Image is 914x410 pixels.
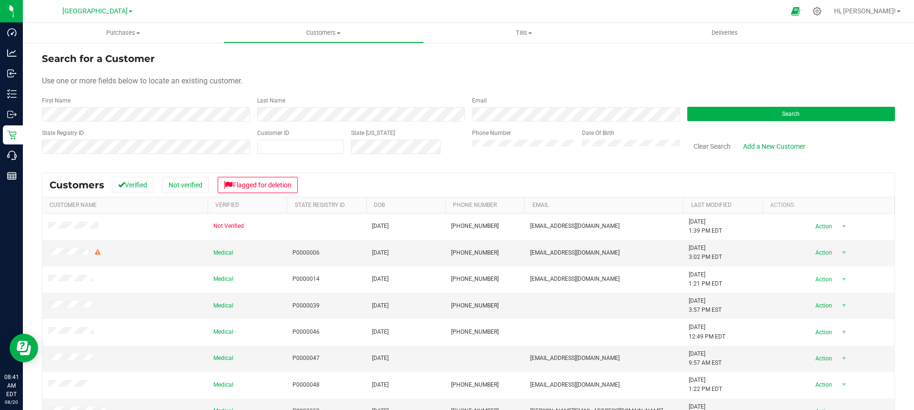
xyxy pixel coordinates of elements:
span: Purchases [23,29,223,37]
span: [DATE] [372,248,389,257]
p: 08/20 [4,399,19,406]
label: Phone Number [472,129,511,137]
button: Clear Search [687,138,737,154]
span: P0000048 [292,380,320,389]
span: Action [807,273,838,286]
span: [GEOGRAPHIC_DATA] [62,7,128,15]
span: Medical [213,275,233,284]
span: select [838,299,850,312]
span: select [838,273,850,286]
button: Not verified [162,177,209,193]
span: Action [807,326,838,339]
span: Action [807,378,838,391]
inline-svg: Inbound [7,69,17,78]
label: State Registry ID [42,129,84,137]
a: DOB [374,202,385,208]
inline-svg: Reports [7,171,17,181]
span: [PHONE_NUMBER] [451,301,499,310]
span: [EMAIL_ADDRESS][DOMAIN_NAME] [530,275,620,284]
span: P0000047 [292,354,320,363]
span: [PHONE_NUMBER] [451,275,499,284]
a: Customers [223,23,424,43]
span: [DATE] [372,222,389,231]
button: Search [687,107,895,121]
a: Customer Name [50,202,97,208]
span: [DATE] [372,301,389,310]
span: Customers [224,29,423,37]
span: P0000014 [292,275,320,284]
inline-svg: Retail [7,130,17,140]
span: select [838,220,850,233]
span: Medical [213,380,233,389]
span: [DATE] [372,328,389,337]
label: First Name [42,96,70,105]
span: Tills [424,29,624,37]
span: Deliveries [699,29,751,37]
span: Customers [50,179,104,191]
span: P0000006 [292,248,320,257]
span: Action [807,299,838,312]
label: Last Name [257,96,285,105]
label: Customer ID [257,129,289,137]
span: [EMAIL_ADDRESS][DOMAIN_NAME] [530,354,620,363]
span: Action [807,352,838,365]
inline-svg: Dashboard [7,28,17,37]
span: select [838,378,850,391]
span: [PHONE_NUMBER] [451,328,499,337]
span: [DATE] 12:49 PM EDT [689,323,725,341]
span: select [838,352,850,365]
span: [EMAIL_ADDRESS][DOMAIN_NAME] [530,222,620,231]
button: Verified [112,177,153,193]
a: Purchases [23,23,223,43]
span: [DATE] [372,380,389,389]
inline-svg: Outbound [7,110,17,119]
span: [DATE] [372,275,389,284]
inline-svg: Call Center [7,151,17,160]
label: Date Of Birth [582,129,614,137]
a: Deliveries [624,23,825,43]
span: [PHONE_NUMBER] [451,380,499,389]
inline-svg: Inventory [7,89,17,99]
span: [DATE] 1:21 PM EDT [689,270,722,288]
span: [DATE] 9:57 AM EST [689,349,722,368]
a: Verified [215,202,239,208]
div: Actions [770,202,891,208]
span: [PHONE_NUMBER] [451,248,499,257]
a: Tills [424,23,624,43]
a: Last Modified [691,202,732,208]
span: P0000039 [292,301,320,310]
span: Medical [213,301,233,310]
span: [EMAIL_ADDRESS][DOMAIN_NAME] [530,380,620,389]
inline-svg: Analytics [7,48,17,58]
span: [DATE] 1:39 PM EDT [689,217,722,236]
span: Hi, [PERSON_NAME]! [834,7,896,15]
span: [DATE] 3:57 PM EST [689,297,722,315]
label: State [US_STATE] [351,129,395,137]
span: Search for a Customer [42,53,155,64]
span: Action [807,246,838,259]
span: [DATE] [372,354,389,363]
span: Not Verified [213,222,244,231]
span: [EMAIL_ADDRESS][DOMAIN_NAME] [530,248,620,257]
button: Flagged for deletion [218,177,298,193]
span: Open Ecommerce Menu [785,2,806,20]
a: Phone Number [453,202,497,208]
span: [DATE] 3:02 PM EDT [689,244,722,262]
span: Search [782,111,800,117]
span: [DATE] 1:22 PM EDT [689,376,722,394]
a: Add a New Customer [737,138,812,154]
label: Email [472,96,487,105]
span: Medical [213,354,233,363]
span: select [838,326,850,339]
iframe: Resource center [10,334,38,362]
p: 08:41 AM EDT [4,373,19,399]
a: Email [532,202,549,208]
span: Medical [213,328,233,337]
span: P0000046 [292,328,320,337]
a: State Registry Id [295,202,345,208]
span: Action [807,220,838,233]
div: Manage settings [811,7,823,16]
span: [PHONE_NUMBER] [451,222,499,231]
span: Use one or more fields below to locate an existing customer. [42,76,242,85]
span: Medical [213,248,233,257]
